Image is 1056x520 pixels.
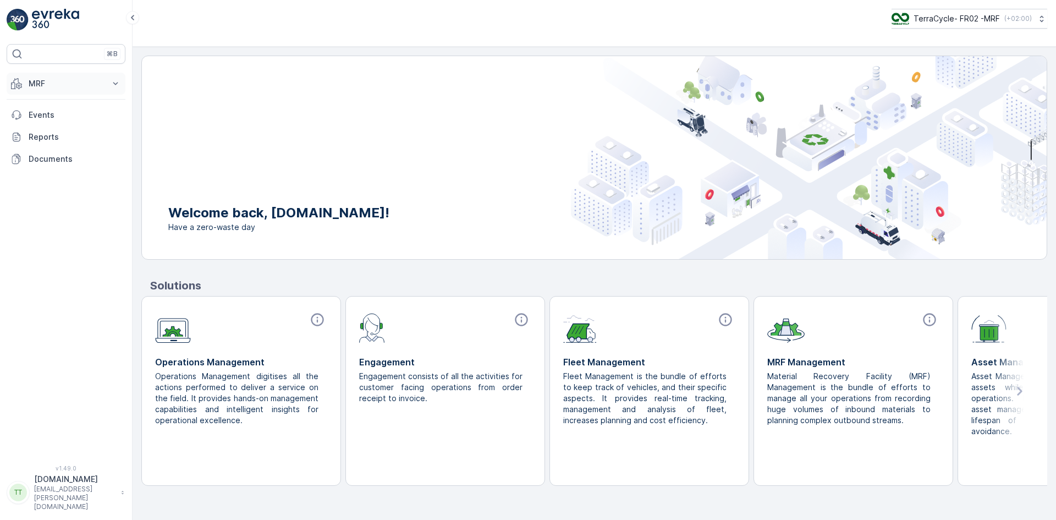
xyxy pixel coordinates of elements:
[9,484,27,501] div: TT
[7,474,125,511] button: TT[DOMAIN_NAME][EMAIL_ADDRESS][PERSON_NAME][DOMAIN_NAME]
[7,73,125,95] button: MRF
[155,312,191,343] img: module-icon
[7,148,125,170] a: Documents
[892,9,1047,29] button: TerraCycle- FR02 -MRF(+02:00)
[155,355,327,369] p: Operations Management
[563,371,727,426] p: Fleet Management is the bundle of efforts to keep track of vehicles, and their specific aspects. ...
[7,104,125,126] a: Events
[34,485,116,511] p: [EMAIL_ADDRESS][PERSON_NAME][DOMAIN_NAME]
[563,312,597,343] img: module-icon
[7,9,29,31] img: logo
[359,371,522,404] p: Engagement consists of all the activities for customer facing operations from order receipt to in...
[571,56,1047,259] img: city illustration
[767,312,805,343] img: module-icon
[107,50,118,58] p: ⌘B
[7,465,125,472] span: v 1.49.0
[767,371,931,426] p: Material Recovery Facility (MRF) Management is the bundle of efforts to manage all your operation...
[892,13,909,25] img: terracycle.png
[359,355,531,369] p: Engagement
[29,78,103,89] p: MRF
[32,9,79,31] img: logo_light-DOdMpM7g.png
[29,132,121,143] p: Reports
[359,312,385,343] img: module-icon
[168,204,389,222] p: Welcome back, [DOMAIN_NAME]!
[914,13,1000,24] p: TerraCycle- FR02 -MRF
[1004,14,1032,23] p: ( +02:00 )
[150,277,1047,294] p: Solutions
[34,474,116,485] p: [DOMAIN_NAME]
[155,371,318,426] p: Operations Management digitises all the actions performed to deliver a service on the field. It p...
[29,154,121,165] p: Documents
[29,110,121,121] p: Events
[563,355,735,369] p: Fleet Management
[168,222,389,233] span: Have a zero-waste day
[7,126,125,148] a: Reports
[767,355,939,369] p: MRF Management
[971,312,1007,343] img: module-icon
